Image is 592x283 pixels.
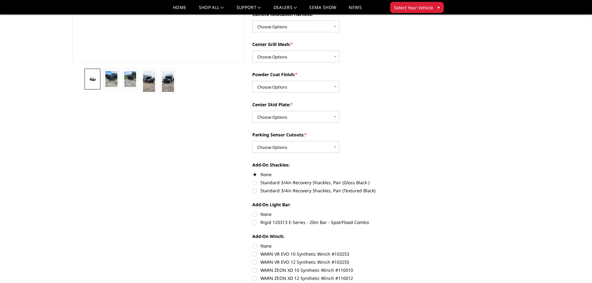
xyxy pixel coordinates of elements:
[143,71,155,92] img: 2019-2025 Ram 2500-3500 - T2 Series - Extreme Front Bumper (receiver or winch)
[273,5,297,14] a: Dealers
[349,5,361,14] a: News
[252,71,424,78] label: Powder Coat Finish:
[252,41,424,48] label: Center Grill Mesh:
[252,171,424,178] label: None
[390,2,444,13] button: Select Your Vehicle
[252,219,424,226] label: Rigid 120313 E-Series - 20in Bar - Spot/Flood Combo
[252,243,424,249] label: None
[252,101,424,108] label: Center Skid Plate:
[252,201,424,208] label: Add-On Light Bar:
[252,131,424,138] label: Parking Sensor Cutouts:
[252,233,424,240] label: Add-On Winch:
[438,4,440,11] span: ▾
[252,211,424,217] label: None
[105,71,117,87] img: 2019-2025 Ram 2500-3500 - T2 Series - Extreme Front Bumper (receiver or winch)
[162,71,174,92] img: 2019-2025 Ram 2500-3500 - T2 Series - Extreme Front Bumper (receiver or winch)
[252,259,424,265] label: WARN VR EVO 12 Synthetic Winch #103255
[252,187,424,194] label: Standard 3/4in Recovery Shackles, Pair (Textured Black)
[394,4,433,11] span: Select Your Vehicle
[86,76,99,82] img: 2019-2025 Ram 2500-3500 - T2 Series - Extreme Front Bumper (receiver or winch)
[561,253,592,283] iframe: Chat Widget
[252,251,424,257] label: WARN VR EVO 10 Synthetic Winch #103253
[252,162,424,168] label: Add-On Shackles:
[252,179,424,186] label: Standard 3/4in Recovery Shackles, Pair (Gloss Black )
[252,275,424,281] label: WARN ZEON XD 12 Synthetic Winch #110012
[124,71,136,87] img: 2019-2025 Ram 2500-3500 - T2 Series - Extreme Front Bumper (receiver or winch)
[309,5,336,14] a: SEMA Show
[173,5,186,14] a: Home
[199,5,224,14] a: shop all
[252,267,424,273] label: WARN ZEON XD 10 Synthetic Winch #110010
[236,5,261,14] a: Support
